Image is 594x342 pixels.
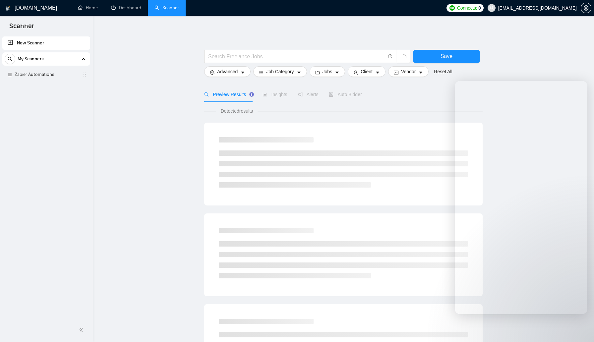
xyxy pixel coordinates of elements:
[263,92,287,97] span: Insights
[388,54,392,59] span: info-circle
[204,92,209,97] span: search
[478,4,481,12] span: 0
[6,3,10,14] img: logo
[5,57,15,61] span: search
[449,5,455,11] img: upwork-logo.png
[249,91,255,97] div: Tooltip anchor
[210,70,214,75] span: setting
[348,66,386,77] button: userClientcaret-down
[266,68,294,75] span: Job Category
[581,5,591,11] a: setting
[455,81,587,314] iframe: Intercom live chat
[297,70,301,75] span: caret-down
[15,68,78,81] a: Zapier Automations
[329,92,333,97] span: robot
[18,52,44,66] span: My Scanners
[111,5,141,11] a: dashboardDashboard
[154,5,179,11] a: searchScanner
[315,70,320,75] span: folder
[394,70,398,75] span: idcard
[441,52,452,60] span: Save
[375,70,380,75] span: caret-down
[5,54,15,64] button: search
[418,70,423,75] span: caret-down
[253,66,307,77] button: barsJob Categorycaret-down
[204,66,251,77] button: settingAdvancedcaret-down
[353,70,358,75] span: user
[310,66,345,77] button: folderJobscaret-down
[259,70,264,75] span: bars
[298,92,303,97] span: notification
[79,326,86,333] span: double-left
[457,4,477,12] span: Connects:
[8,36,85,50] a: New Scanner
[216,107,258,115] span: Detected results
[82,72,87,77] span: holder
[240,70,245,75] span: caret-down
[329,92,362,97] span: Auto Bidder
[413,50,480,63] button: Save
[401,68,416,75] span: Vendor
[2,52,90,81] li: My Scanners
[489,6,494,10] span: user
[208,52,385,61] input: Search Freelance Jobs...
[388,66,429,77] button: idcardVendorcaret-down
[204,92,252,97] span: Preview Results
[581,5,591,11] span: setting
[78,5,98,11] a: homeHome
[434,68,452,75] a: Reset All
[361,68,373,75] span: Client
[217,68,238,75] span: Advanced
[335,70,339,75] span: caret-down
[4,21,39,35] span: Scanner
[323,68,332,75] span: Jobs
[581,3,591,13] button: setting
[571,319,587,335] iframe: Intercom live chat
[400,54,406,60] span: loading
[2,36,90,50] li: New Scanner
[263,92,267,97] span: area-chart
[298,92,319,97] span: Alerts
